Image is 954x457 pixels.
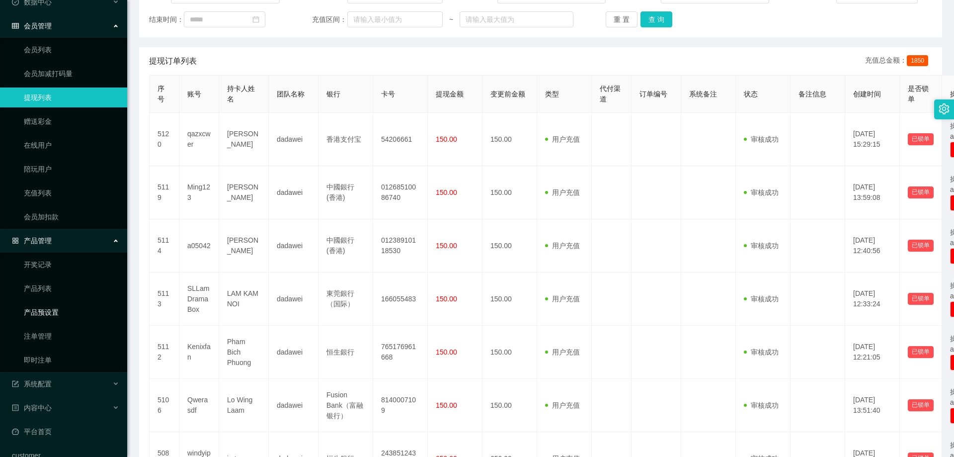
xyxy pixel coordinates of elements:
span: 审核成功 [744,242,779,250]
td: [DATE] 12:33:24 [845,273,900,326]
span: 卡号 [381,90,395,98]
td: 恒生銀行 [318,326,373,379]
span: 充值区间： [312,14,347,25]
a: 会员列表 [24,40,119,60]
td: 150.00 [482,379,537,432]
span: 150.00 [436,348,457,356]
td: dadawei [269,326,318,379]
span: 会员管理 [12,22,52,30]
span: 150.00 [436,135,457,143]
td: Ming123 [179,166,219,219]
span: 系统备注 [689,90,717,98]
span: 团队名称 [277,90,305,98]
button: 重 置 [606,11,637,27]
td: dadawei [269,166,318,219]
button: 已锁单 [908,133,934,145]
td: 5113 [150,273,179,326]
td: [PERSON_NAME] [219,219,269,273]
button: 已锁单 [908,240,934,252]
td: Fusion Bank（富融银行） [318,379,373,432]
i: 图标: profile [12,404,19,411]
span: 150.00 [436,295,457,303]
span: 状态 [744,90,758,98]
span: 系统配置 [12,380,52,388]
i: 图标: setting [939,103,950,114]
td: 5120 [150,113,179,166]
span: 150.00 [436,401,457,409]
td: 5112 [150,326,179,379]
td: 中國銀行 (香港) [318,166,373,219]
td: 8140007109 [373,379,428,432]
i: 图标: calendar [252,16,259,23]
td: 5106 [150,379,179,432]
span: 备注信息 [798,90,826,98]
a: 充值列表 [24,183,119,203]
span: 产品管理 [12,237,52,245]
a: 图标: dashboard平台首页 [12,422,119,442]
span: 审核成功 [744,401,779,409]
span: 用户充值 [545,135,580,143]
td: [DATE] 12:21:05 [845,326,900,379]
span: 类型 [545,90,559,98]
td: dadawei [269,273,318,326]
td: 54206661 [373,113,428,166]
a: 赠送彩金 [24,111,119,131]
span: 审核成功 [744,348,779,356]
td: 150.00 [482,166,537,219]
td: Kenixfan [179,326,219,379]
div: 充值总金额： [865,55,932,67]
span: 1850 [907,55,928,66]
td: [PERSON_NAME] [219,113,269,166]
span: 创建时间 [853,90,881,98]
td: [DATE] 12:40:56 [845,219,900,273]
td: 150.00 [482,273,537,326]
span: ~ [443,14,460,25]
td: [DATE] 15:29:15 [845,113,900,166]
td: Qwerasdf [179,379,219,432]
button: 已锁单 [908,399,934,411]
i: 图标: table [12,22,19,29]
td: 5114 [150,219,179,273]
td: Lo Wing Laam [219,379,269,432]
td: Pham Bich Phuong [219,326,269,379]
td: a05042 [179,219,219,273]
a: 提现列表 [24,88,119,107]
td: 765176961668 [373,326,428,379]
span: 是否锁单 [908,85,929,103]
button: 已锁单 [908,346,934,358]
td: SLLamDramaBox [179,273,219,326]
span: 内容中心 [12,404,52,412]
td: 01238910118530 [373,219,428,273]
td: qazxcwer [179,113,219,166]
span: 持卡人姓名 [227,85,255,103]
button: 已锁单 [908,293,934,305]
span: 150.00 [436,242,457,250]
td: LAM KAM NOI [219,273,269,326]
td: 中國銀行 (香港) [318,219,373,273]
span: 银行 [326,90,340,98]
span: 用户充值 [545,242,580,250]
td: 150.00 [482,326,537,379]
td: [DATE] 13:51:40 [845,379,900,432]
span: 审核成功 [744,188,779,196]
a: 开奖记录 [24,255,119,274]
a: 会员加减打码量 [24,64,119,84]
i: 图标: appstore-o [12,237,19,244]
td: dadawei [269,379,318,432]
span: 代付渠道 [600,85,621,103]
a: 产品列表 [24,278,119,298]
span: 账号 [187,90,201,98]
input: 请输入最小值为 [347,11,443,27]
span: 150.00 [436,188,457,196]
td: 東莞銀行（国际） [318,273,373,326]
span: 用户充值 [545,348,580,356]
span: 结束时间： [149,14,184,25]
td: 150.00 [482,113,537,166]
td: 166055483 [373,273,428,326]
td: 150.00 [482,219,537,273]
button: 查 询 [640,11,672,27]
td: 香港支付宝 [318,113,373,166]
td: dadawei [269,219,318,273]
a: 注单管理 [24,326,119,346]
span: 提现订单列表 [149,55,197,67]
